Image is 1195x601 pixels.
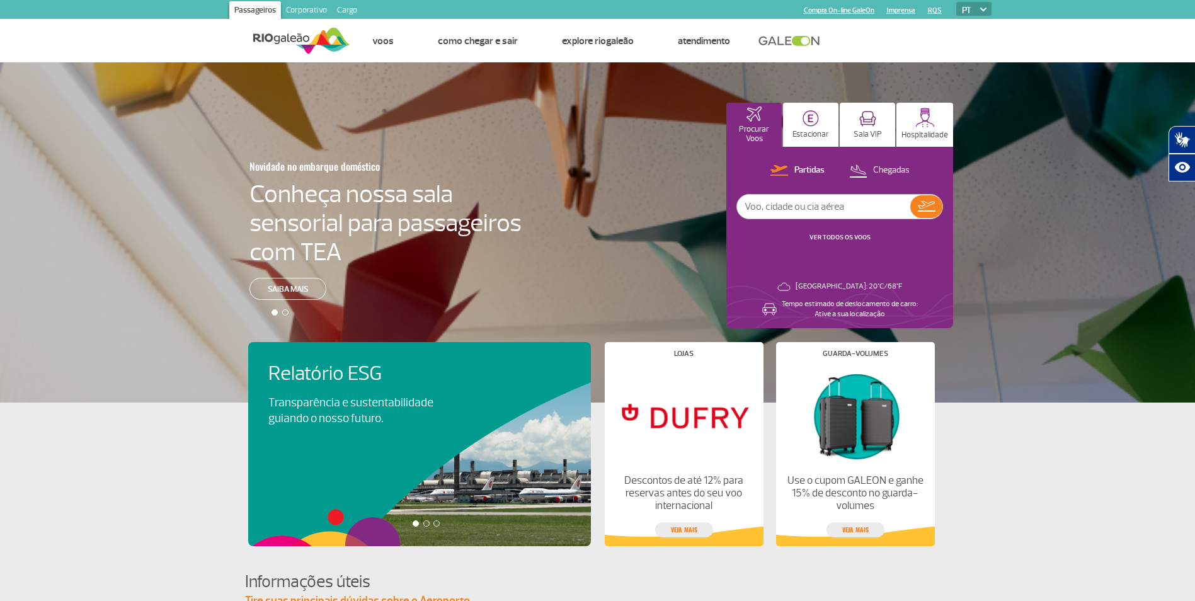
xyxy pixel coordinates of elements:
h4: Conheça nossa sala sensorial para passageiros com TEA [249,180,522,266]
button: Procurar Voos [726,103,782,147]
a: Relatório ESGTransparência e sustentabilidade guiando o nosso futuro. [268,362,571,426]
p: Hospitalidade [901,130,948,140]
img: vipRoom.svg [859,111,876,127]
a: VER TODOS OS VOOS [809,233,871,241]
div: Plugin de acessibilidade da Hand Talk. [1169,126,1195,181]
p: Partidas [794,164,825,176]
img: Lojas [615,367,752,464]
a: Saiba mais [249,278,326,300]
img: airplaneHomeActive.svg [746,106,762,122]
button: Abrir tradutor de língua de sinais. [1169,126,1195,154]
a: Imprensa [887,6,915,14]
button: Hospitalidade [896,103,953,147]
a: Corporativo [281,1,332,21]
h4: Informações úteis [245,570,951,593]
p: Sala VIP [854,130,882,139]
button: Partidas [767,163,828,179]
img: hospitality.svg [915,108,935,127]
a: Explore RIOgaleão [562,35,634,47]
button: Estacionar [783,103,838,147]
button: Chegadas [845,163,913,179]
a: RQS [928,6,942,14]
p: Tempo estimado de deslocamento de carro: Ative a sua localização [782,299,918,319]
a: Como chegar e sair [438,35,518,47]
a: Atendimento [678,35,730,47]
p: Estacionar [792,130,829,139]
p: Chegadas [873,164,910,176]
a: Cargo [332,1,362,21]
h4: Guarda-volumes [823,350,888,357]
a: Compra On-line GaleOn [804,6,874,14]
a: veja mais [826,522,884,537]
button: Sala VIP [840,103,895,147]
a: Passageiros [229,1,281,21]
a: veja mais [655,522,713,537]
button: VER TODOS OS VOOS [806,232,874,243]
button: Abrir recursos assistivos. [1169,154,1195,181]
h4: Relatório ESG [268,362,469,386]
p: Procurar Voos [733,125,775,144]
p: Transparência e sustentabilidade guiando o nosso futuro. [268,395,447,426]
p: Use o cupom GALEON e ganhe 15% de desconto no guarda-volumes [786,474,923,512]
p: [GEOGRAPHIC_DATA]: 20°C/68°F [796,282,902,292]
h3: Novidade no embarque doméstico [249,153,460,180]
img: carParkingHome.svg [803,110,819,127]
p: Descontos de até 12% para reservas antes do seu voo internacional [615,474,752,512]
h4: Lojas [674,350,694,357]
a: Voos [372,35,394,47]
img: Guarda-volumes [786,367,923,464]
input: Voo, cidade ou cia aérea [737,195,910,219]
